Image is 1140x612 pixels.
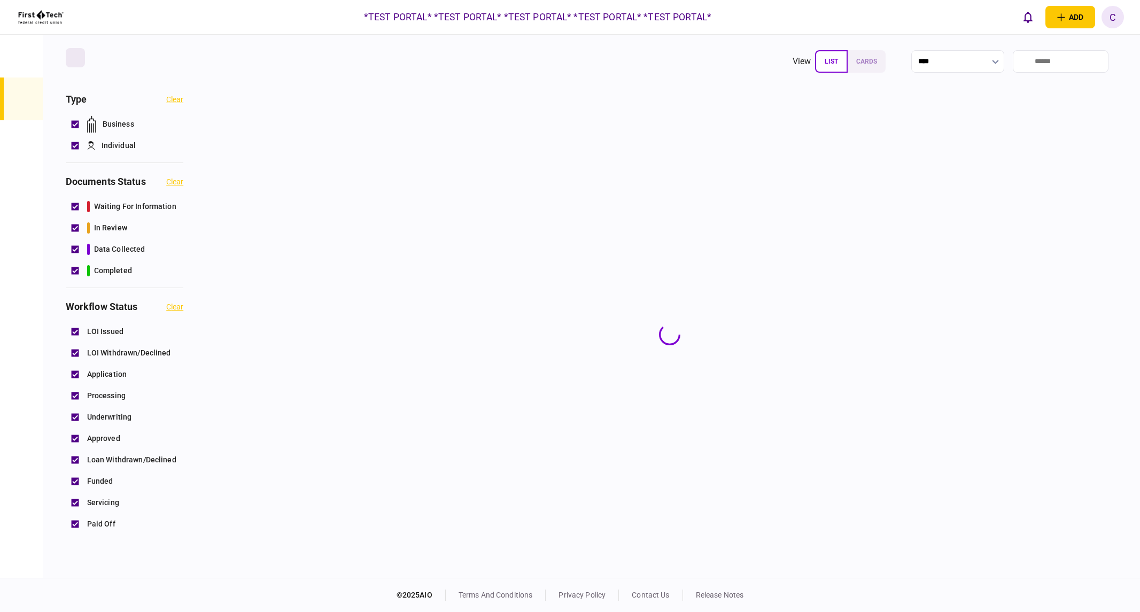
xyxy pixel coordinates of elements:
button: open notifications list [1017,6,1039,28]
div: *TEST PORTAL* *TEST PORTAL* *TEST PORTAL* *TEST PORTAL* *TEST PORTAL* [364,10,711,24]
button: clear [166,177,183,186]
a: contact us [632,591,669,599]
span: Loan Withdrawn/Declined [87,454,176,466]
span: Application [87,369,127,380]
span: data collected [94,244,145,255]
span: Servicing [87,497,119,508]
span: list [825,58,838,65]
div: © 2025 AIO [397,590,446,601]
span: LOI Issued [87,326,123,337]
a: privacy policy [559,591,606,599]
a: terms and conditions [459,591,533,599]
span: Paid Off [87,518,115,530]
span: in review [94,222,127,234]
button: clear [166,303,183,311]
span: Approved [87,433,120,444]
span: completed [94,265,132,276]
h3: Type [66,95,87,104]
button: clear [166,95,183,104]
span: Processing [87,390,126,401]
span: cards [856,58,877,65]
img: client company logo [17,4,65,30]
h3: documents status [66,177,146,187]
span: Funded [87,476,113,487]
span: Individual [102,140,136,151]
span: waiting for information [94,201,176,212]
h3: workflow status [66,302,138,312]
span: Underwriting [87,412,132,423]
span: Business [103,119,134,130]
button: cards [848,50,886,73]
button: open adding identity options [1045,6,1095,28]
div: view [793,55,811,68]
button: list [815,50,848,73]
span: LOI Withdrawn/Declined [87,347,171,359]
button: C [1102,6,1124,28]
a: release notes [696,591,744,599]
